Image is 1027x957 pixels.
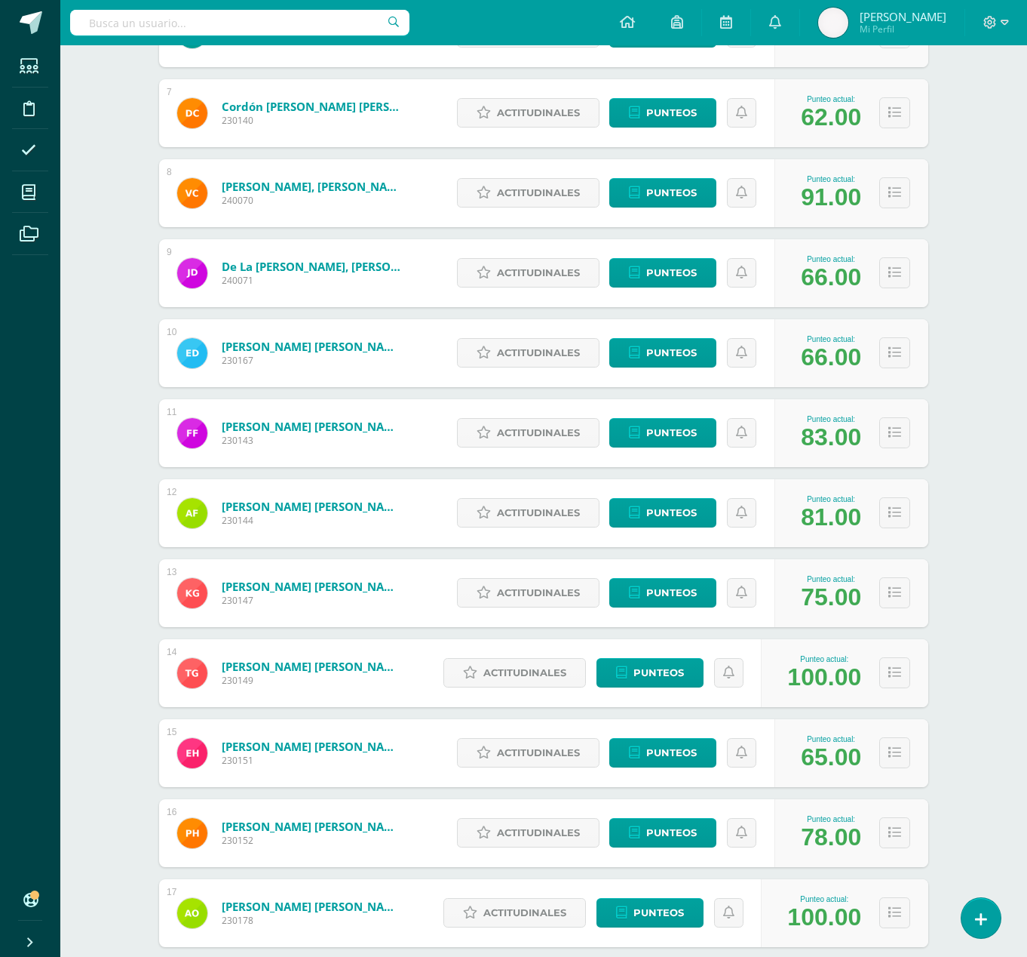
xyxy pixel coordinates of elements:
span: 230144 [222,514,403,527]
div: 100.00 [787,903,861,931]
a: [PERSON_NAME] [PERSON_NAME] [222,579,403,594]
div: 15 [167,727,176,737]
img: 932748e98a9edbc854c9b7ec9ad5c701.png [177,578,207,608]
span: 240071 [222,274,403,287]
a: [PERSON_NAME], [PERSON_NAME] [222,179,403,194]
span: Punteos [646,99,697,127]
div: 78.00 [801,823,861,851]
div: Punteo actual: [787,895,861,903]
a: [PERSON_NAME] [PERSON_NAME] [222,659,403,674]
div: 10 [167,327,176,337]
a: [PERSON_NAME] [PERSON_NAME] [222,419,403,434]
div: 91.00 [801,183,861,211]
a: Actitudinales [457,498,599,528]
div: Punteo actual: [801,815,861,823]
div: 17 [167,887,176,897]
input: Busca un usuario... [70,10,409,35]
img: dd932623da28b959e5b49f1ab9d51749.png [177,738,207,768]
div: Punteo actual: [801,95,861,103]
img: 11209a57095fcef60fb627e626528c3c.png [177,818,207,848]
a: Actitudinales [457,738,599,768]
span: Punteos [646,819,697,847]
img: c248b3198e3791e9b18fdfe29814e6cc.png [177,338,207,368]
span: 230143 [222,434,403,447]
a: Punteos [609,178,716,208]
span: Punteos [646,499,697,527]
a: [PERSON_NAME] [PERSON_NAME] [222,339,403,354]
a: Actitudinales [443,658,586,688]
span: Punteos [633,899,684,927]
div: 13 [167,567,176,577]
div: Punteo actual: [801,335,861,343]
a: Actitudinales [457,578,599,608]
span: Actitudinales [497,339,580,367]
div: 81.00 [801,503,861,531]
a: Actitudinales [457,338,599,368]
div: 11 [167,407,176,417]
span: Punteos [646,259,697,287]
a: Actitudinales [457,418,599,448]
span: Actitudinales [497,419,580,447]
div: 75.00 [801,583,861,611]
div: 16 [167,807,176,817]
a: Punteos [609,738,716,768]
div: 66.00 [801,263,861,291]
span: Actitudinales [483,659,566,687]
div: 100.00 [787,663,861,691]
a: Punteos [596,658,704,688]
a: [PERSON_NAME] [PERSON_NAME] [222,899,403,914]
a: Punteos [609,578,716,608]
a: Punteos [609,498,716,528]
span: 230167 [222,354,403,367]
span: 230152 [222,834,403,847]
div: 9 [167,247,172,257]
span: 230147 [222,594,403,607]
span: 230140 [222,114,403,127]
div: Punteo actual: [801,255,861,263]
span: Actitudinales [497,259,580,287]
a: Actitudinales [457,98,599,128]
a: Actitudinales [443,898,586,928]
a: de la [PERSON_NAME], [PERSON_NAME] [222,259,403,274]
a: Punteos [609,338,716,368]
div: 62.00 [801,103,861,131]
span: Actitudinales [483,899,566,927]
span: Punteos [646,579,697,607]
img: 2c7ccec9f0b22c2bb264c06a337b7bed.png [177,898,207,928]
img: ad3bbd74732f6d99b248d27539628197.png [177,258,207,288]
span: 230151 [222,754,403,767]
a: Punteos [609,818,716,848]
span: Actitudinales [497,499,580,527]
span: Punteos [646,339,697,367]
div: 14 [167,647,176,657]
span: Actitudinales [497,99,580,127]
span: 230149 [222,674,403,687]
div: 8 [167,167,172,177]
a: Punteos [609,98,716,128]
div: Punteo actual: [801,495,861,503]
a: Actitudinales [457,178,599,208]
div: 7 [167,87,172,97]
div: Punteo actual: [801,735,861,743]
img: ccc71e0f61a61f4e9090673ecf6e26e1.png [177,418,207,448]
span: Actitudinales [497,179,580,207]
span: Punteos [646,419,697,447]
img: 0339e7dd8e1181b11b94788adea162f5.png [177,498,207,528]
a: Punteos [609,418,716,448]
img: 60de27cb54b8805fa61d395dc19e2e70.png [177,178,207,208]
div: Punteo actual: [801,575,861,583]
span: [PERSON_NAME] [860,9,946,24]
span: Punteos [646,179,697,207]
div: Punteo actual: [801,415,861,423]
span: Punteos [633,659,684,687]
img: e953bb1aaa3829f3c4399928c86c81c2.png [177,658,207,688]
div: Punteo actual: [787,655,861,663]
div: 65.00 [801,743,861,771]
a: Actitudinales [457,818,599,848]
a: [PERSON_NAME] [PERSON_NAME] [222,819,403,834]
span: 230178 [222,914,403,927]
span: Actitudinales [497,579,580,607]
div: 83.00 [801,423,861,451]
div: Punteo actual: [801,175,861,183]
a: Cordón [PERSON_NAME] [PERSON_NAME] [222,99,403,114]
